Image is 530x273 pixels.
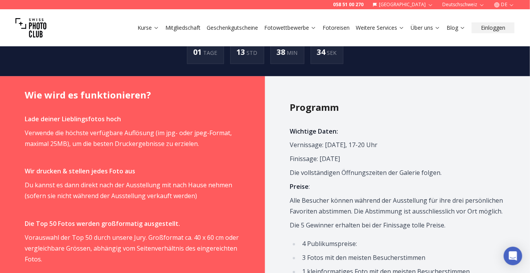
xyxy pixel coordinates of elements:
li: 3 Fotos mit den meisten Besucherstimmen [300,253,505,263]
p: Vernissage: [DATE], 17-20 Uhr [290,140,505,151]
a: Fotowettbewerbe [264,24,316,32]
span: 01 [194,47,204,57]
span: 38 [277,47,287,57]
button: Geschenkgutscheine [204,22,261,33]
strong: Wichtige Daten: [290,127,338,136]
span: 34 [317,47,327,57]
button: Kurse [134,22,162,33]
span: TAGE [204,49,217,56]
a: Kurse [138,24,159,32]
p: Die vollständigen Öffnungszeiten der Galerie folgen. [290,168,505,178]
p: Die 5 Gewinner erhalten bei der Finissage tolle Preise. [290,220,505,231]
strong: Wir drucken & stellen jedes Foto aus [25,167,135,176]
a: Fotoreisen [323,24,350,32]
p: Finissage: [DATE] [290,154,505,164]
button: Fotowettbewerbe [261,22,319,33]
a: 058 51 00 270 [333,2,364,8]
button: Blog [443,22,469,33]
li: 4 Publikumspreise: [300,239,505,249]
button: Einloggen [472,22,515,33]
button: Fotoreisen [319,22,353,33]
img: Swiss photo club [15,12,46,43]
button: Über uns [408,22,443,33]
h2: Wie wird es funktionieren? [25,89,240,101]
strong: Preise [290,183,309,191]
div: Open Intercom Messenger [504,247,522,265]
a: Mitgliedschaft [165,24,200,32]
strong: Lade deiner Lieblingsfotos hoch [25,115,121,123]
p: Verwende die höchste verfügbare Auflösung (im jpg- oder jpeg-Format, maximal 25MB), um die besten... [25,127,240,149]
button: Mitgliedschaft [162,22,204,33]
a: Über uns [411,24,440,32]
a: Blog [447,24,465,32]
span: MIN [287,49,298,56]
span: 13 [237,47,247,57]
span: SEK [327,49,337,56]
span: Du kannst es dann direkt nach der Ausstellung mit nach Hause nehmen (sofern sie nicht während der... [25,181,232,200]
h2: Programm [290,101,505,114]
button: Weitere Services [353,22,408,33]
p: Vorauswahl der Top 50 durch unsere Jury. Großformat ca. 40 x 60 cm oder vergleichbare Grössen, ab... [25,232,240,265]
p: Alle Besucher können während der Ausstellung für ihre drei persönlichen Favoriten abstimmen. Die ... [290,195,505,217]
a: Weitere Services [356,24,404,32]
strong: Die Top 50 Fotos werden großformatig ausgestellt. [25,220,180,228]
a: Geschenkgutscheine [207,24,258,32]
p: : [290,181,505,192]
span: STD [247,49,258,56]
